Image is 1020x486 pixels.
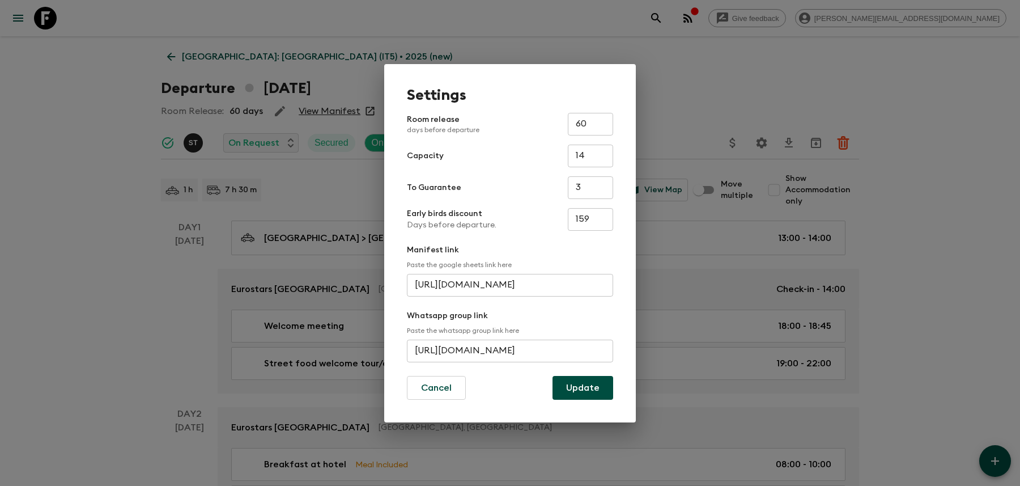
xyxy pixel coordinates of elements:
p: Paste the google sheets link here [407,260,613,269]
input: e.g. 30 [568,113,613,136]
p: Manifest link [407,244,613,256]
p: Early birds discount [407,208,496,219]
p: days before departure [407,125,479,134]
input: e.g. 14 [568,145,613,167]
p: Paste the whatsapp group link here [407,326,613,335]
input: e.g. 180 [568,208,613,231]
input: e.g. https://chat.whatsapp.com/... [407,340,613,362]
p: Room release [407,114,479,134]
button: Update [552,376,613,400]
input: e.g. 4 [568,176,613,199]
h1: Settings [407,87,613,104]
p: Capacity [407,150,444,162]
button: Cancel [407,376,466,400]
p: Whatsapp group link [407,310,613,322]
p: To Guarantee [407,182,461,193]
p: Days before departure. [407,219,496,231]
input: e.g. https://docs.google.com/spreadsheets/d/1P7Zz9v8J0vXy1Q/edit#gid=0 [407,274,613,297]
